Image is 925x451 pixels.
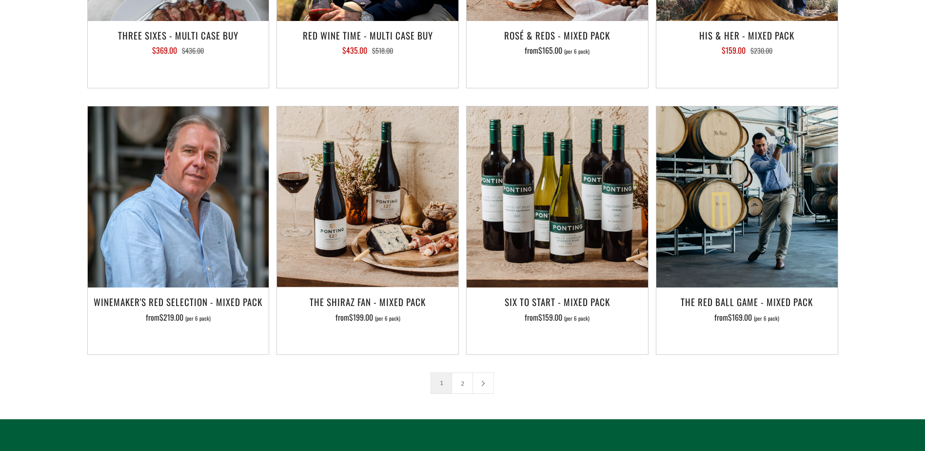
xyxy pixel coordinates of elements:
a: 2 [452,373,472,393]
h3: His & Her - Mixed Pack [661,27,833,43]
h3: The Shiraz Fan - Mixed Pack [282,293,453,310]
a: Rosé & Reds - Mixed Pack from$165.00 (per 6 pack) [467,27,648,76]
h3: Winemaker's Red Selection - Mixed Pack [93,293,264,310]
h3: Three Sixes - Multi Case Buy [93,27,264,43]
span: (per 6 pack) [754,316,779,321]
span: $159.00 [538,311,562,323]
span: $199.00 [349,311,373,323]
a: The Shiraz Fan - Mixed Pack from$199.00 (per 6 pack) [277,293,458,342]
a: Three Sixes - Multi Case Buy $369.00 $436.00 [88,27,269,76]
h3: The Red Ball Game - Mixed Pack [661,293,833,310]
span: from [525,44,590,56]
h3: Rosé & Reds - Mixed Pack [472,27,643,43]
span: $369.00 [152,44,177,56]
span: (per 6 pack) [564,49,590,54]
h3: Six To Start - Mixed Pack [472,293,643,310]
span: $436.00 [182,45,204,56]
h3: Red Wine Time - Multi Case Buy [282,27,453,43]
a: His & Her - Mixed Pack $159.00 $230.00 [656,27,838,76]
span: from [714,311,779,323]
span: $435.00 [342,44,367,56]
span: $230.00 [750,45,772,56]
span: (per 6 pack) [185,316,211,321]
span: (per 6 pack) [375,316,400,321]
span: $165.00 [538,44,562,56]
span: (per 6 pack) [564,316,590,321]
a: Red Wine Time - Multi Case Buy $435.00 $518.00 [277,27,458,76]
span: $159.00 [722,44,746,56]
a: Winemaker's Red Selection - Mixed Pack from$219.00 (per 6 pack) [88,293,269,342]
span: $518.00 [372,45,393,56]
span: $219.00 [159,311,183,323]
span: $169.00 [728,311,752,323]
a: The Red Ball Game - Mixed Pack from$169.00 (per 6 pack) [656,293,838,342]
span: from [335,311,400,323]
span: from [525,311,590,323]
span: from [146,311,211,323]
span: 1 [431,372,452,394]
a: Six To Start - Mixed Pack from$159.00 (per 6 pack) [467,293,648,342]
